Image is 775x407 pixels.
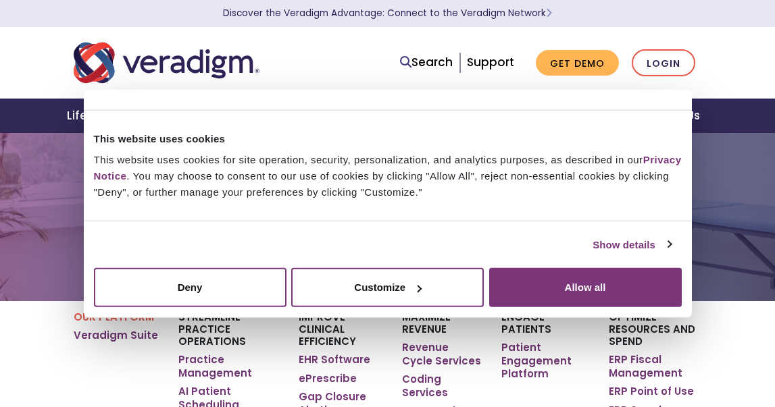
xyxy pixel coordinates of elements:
button: Deny [94,268,286,307]
a: Login [632,49,695,77]
a: Coding Services [402,373,481,399]
button: Customize [291,268,484,307]
a: ERP Point of Use [609,385,694,398]
a: Discover the Veradigm Advantage: Connect to the Veradigm NetworkLearn More [223,7,552,20]
a: Support [467,54,514,70]
a: Revenue Cycle Services [402,341,481,367]
a: EHR Software [299,353,370,367]
a: Veradigm Suite [74,329,158,342]
span: Learn More [546,7,552,20]
a: Privacy Notice [94,154,682,182]
button: Allow all [489,268,682,307]
a: Life Sciences [59,99,155,133]
a: Show details [593,236,671,252]
div: This website uses cookies [94,130,682,146]
div: This website uses cookies for site operation, security, personalization, and analytics purposes, ... [94,152,682,200]
a: Get Demo [536,50,619,76]
a: Search [400,53,453,72]
a: Patient Engagement Platform [501,341,589,381]
a: Practice Management [178,353,278,379]
a: ePrescribe [299,372,357,385]
img: Veradigm logo [74,40,259,85]
a: ERP Fiscal Management [609,353,702,379]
